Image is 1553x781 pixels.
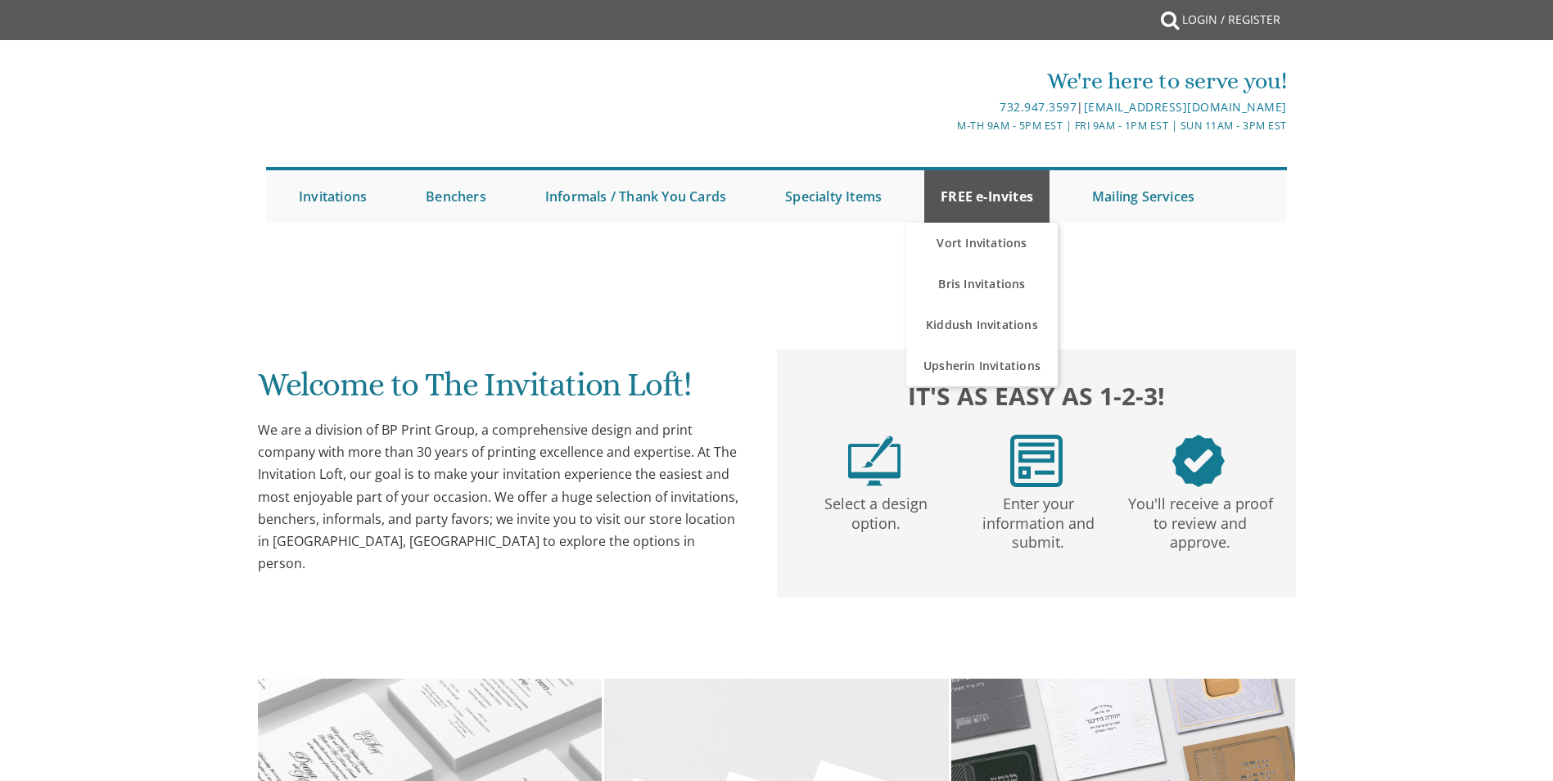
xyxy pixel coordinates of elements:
[607,65,1287,97] div: We're here to serve you!
[906,223,1058,264] a: Vort Invitations
[1000,99,1077,115] a: 732.947.3597
[607,117,1287,134] div: M-Th 9am - 5pm EST | Fri 9am - 1pm EST | Sun 11am - 3pm EST
[607,97,1287,117] div: |
[529,170,743,223] a: Informals / Thank You Cards
[793,377,1280,414] h2: It's as easy as 1-2-3!
[409,170,503,223] a: Benchers
[1076,170,1211,223] a: Mailing Services
[906,345,1058,386] a: Upsherin Invitations
[924,170,1050,223] a: FREE e-Invites
[848,435,901,487] img: step1.png
[258,419,744,575] div: We are a division of BP Print Group, a comprehensive design and print company with more than 30 y...
[798,487,954,534] p: Select a design option.
[282,170,383,223] a: Invitations
[1010,435,1063,487] img: step2.png
[1122,487,1278,553] p: You'll receive a proof to review and approve.
[906,305,1058,345] a: Kiddush Invitations
[906,264,1058,305] a: Bris Invitations
[1084,99,1287,115] a: [EMAIL_ADDRESS][DOMAIN_NAME]
[1172,435,1225,487] img: step3.png
[769,170,898,223] a: Specialty Items
[258,367,744,415] h1: Welcome to The Invitation Loft!
[960,487,1116,553] p: Enter your information and submit.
